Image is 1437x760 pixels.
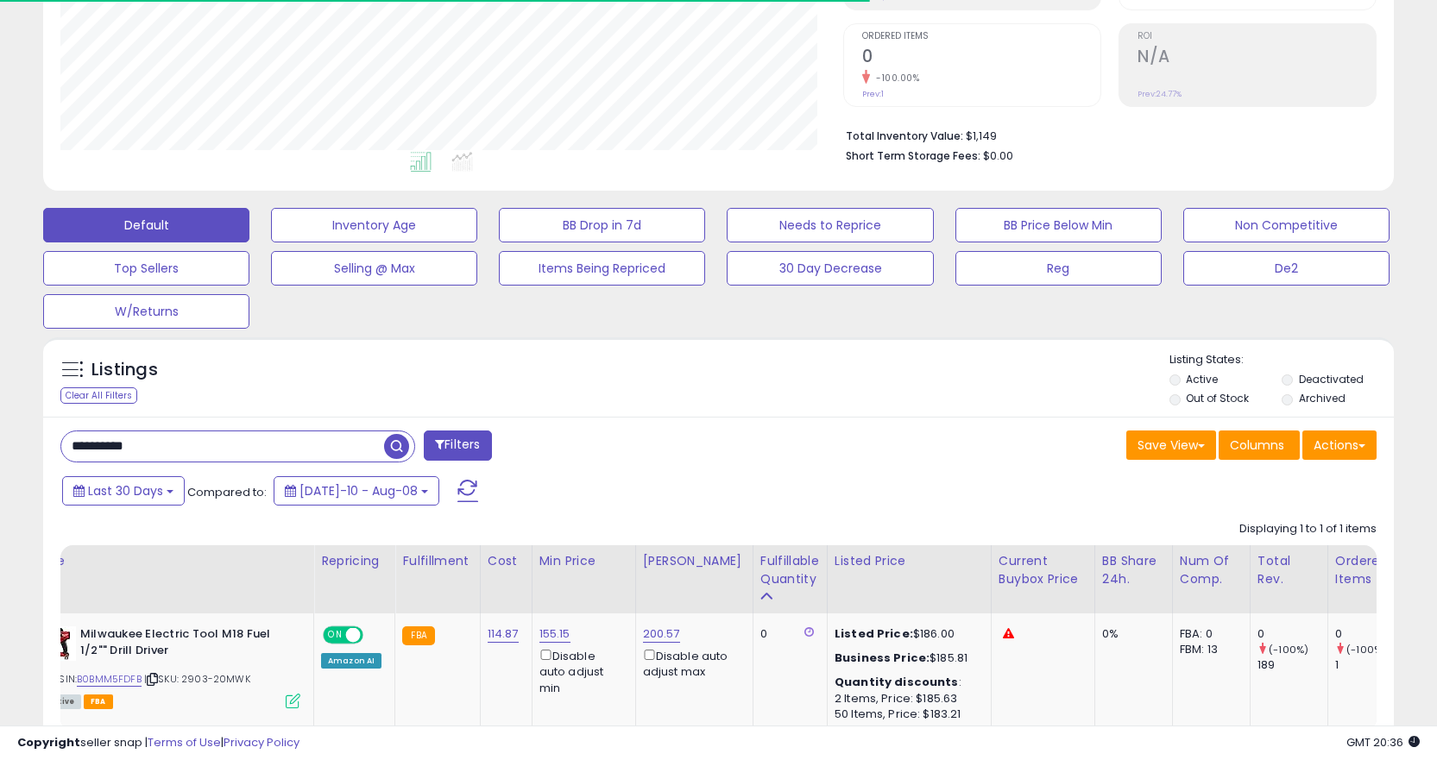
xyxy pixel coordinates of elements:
[955,251,1162,286] button: Reg
[41,694,81,709] span: All listings currently available for purchase on Amazon
[1257,657,1327,673] div: 189
[274,476,439,506] button: [DATE]-10 - Aug-08
[727,251,933,286] button: 30 Day Decrease
[1257,626,1327,642] div: 0
[760,552,820,588] div: Fulfillable Quantity
[43,294,249,329] button: W/Returns
[870,72,919,85] small: -100.00%
[760,626,814,642] div: 0
[1102,626,1159,642] div: 0%
[1299,391,1346,405] label: Archived
[835,707,978,722] div: 50 Items, Price: $183.21
[91,358,158,382] h5: Listings
[499,208,705,242] button: BB Drop in 7d
[1138,32,1376,41] span: ROI
[1183,208,1390,242] button: Non Competitive
[402,626,434,645] small: FBA
[43,251,249,286] button: Top Sellers
[43,208,249,242] button: Default
[1219,430,1300,460] button: Columns
[17,735,299,751] div: seller snap | |
[835,675,978,690] div: :
[325,628,346,643] span: ON
[1230,437,1284,454] span: Columns
[299,482,418,499] span: [DATE]-10 - Aug-08
[643,646,740,680] div: Disable auto adjust max
[983,148,1013,164] span: $0.00
[539,646,622,696] div: Disable auto adjust min
[1302,430,1377,460] button: Actions
[187,484,267,500] span: Compared to:
[1257,552,1320,588] div: Total Rev.
[862,32,1100,41] span: Ordered Items
[499,251,705,286] button: Items Being Repriced
[84,694,113,709] span: FBA
[1169,352,1394,368] p: Listing States:
[488,552,525,570] div: Cost
[862,47,1100,70] h2: 0
[862,89,884,99] small: Prev: 1
[1102,552,1165,588] div: BB Share 24h.
[955,208,1162,242] button: BB Price Below Min
[999,552,1087,588] div: Current Buybox Price
[41,626,300,707] div: ASIN:
[1180,552,1243,588] div: Num of Comp.
[835,552,984,570] div: Listed Price
[402,552,472,570] div: Fulfillment
[846,124,1364,145] li: $1,149
[321,552,388,570] div: Repricing
[1126,430,1216,460] button: Save View
[77,672,142,687] a: B0BMM5FDFB
[1269,643,1308,656] small: (-100%)
[1239,521,1377,537] div: Displaying 1 to 1 of 1 items
[1346,734,1420,751] span: 2025-09-8 20:36 GMT
[835,674,959,690] b: Quantity discounts
[1346,643,1386,656] small: (-100%)
[1335,657,1405,673] div: 1
[1335,626,1405,642] div: 0
[727,208,933,242] button: Needs to Reprice
[846,148,980,163] b: Short Term Storage Fees:
[17,734,80,751] strong: Copyright
[835,650,930,666] b: Business Price:
[835,626,978,642] div: $186.00
[1138,89,1182,99] small: Prev: 24.77%
[835,691,978,707] div: 2 Items, Price: $185.63
[88,482,163,499] span: Last 30 Days
[271,251,477,286] button: Selling @ Max
[1138,47,1376,70] h2: N/A
[539,625,570,643] a: 155.15
[1180,626,1237,642] div: FBA: 0
[488,625,519,643] a: 114.87
[60,387,137,404] div: Clear All Filters
[643,552,746,570] div: [PERSON_NAME]
[148,734,221,751] a: Terms of Use
[1335,552,1398,588] div: Ordered Items
[835,650,978,666] div: $185.81
[1299,372,1364,386] label: Deactivated
[539,552,628,570] div: Min Price
[1186,391,1249,405] label: Out of Stock
[846,129,963,143] b: Total Inventory Value:
[144,672,250,686] span: | SKU: 2903-20MWK
[224,734,299,751] a: Privacy Policy
[424,430,491,461] button: Filters
[1183,251,1390,286] button: De2
[1186,372,1218,386] label: Active
[271,208,477,242] button: Inventory Age
[321,653,381,669] div: Amazon AI
[80,626,290,663] b: Milwaukee Electric Tool M18 Fuel 1/2"" Drill Driver
[361,628,388,643] span: OFF
[37,552,306,570] div: Title
[643,625,680,643] a: 200.57
[1180,642,1237,657] div: FBM: 13
[62,476,185,506] button: Last 30 Days
[835,625,913,642] b: Listed Price:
